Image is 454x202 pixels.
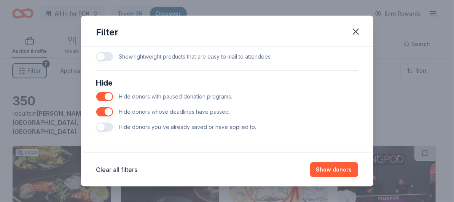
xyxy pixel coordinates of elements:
div: Hide [96,77,358,89]
button: Show donors [310,162,358,177]
button: Clear all filters [96,165,138,174]
span: Show lightweight products that are easy to mail to attendees. [119,53,272,60]
span: Hide donors whose deadlines have passed. [119,108,230,115]
span: Hide donors you've already saved or have applied to. [119,124,256,130]
span: Hide donors with paused donation programs. [119,93,233,100]
div: Filter [96,26,119,38]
